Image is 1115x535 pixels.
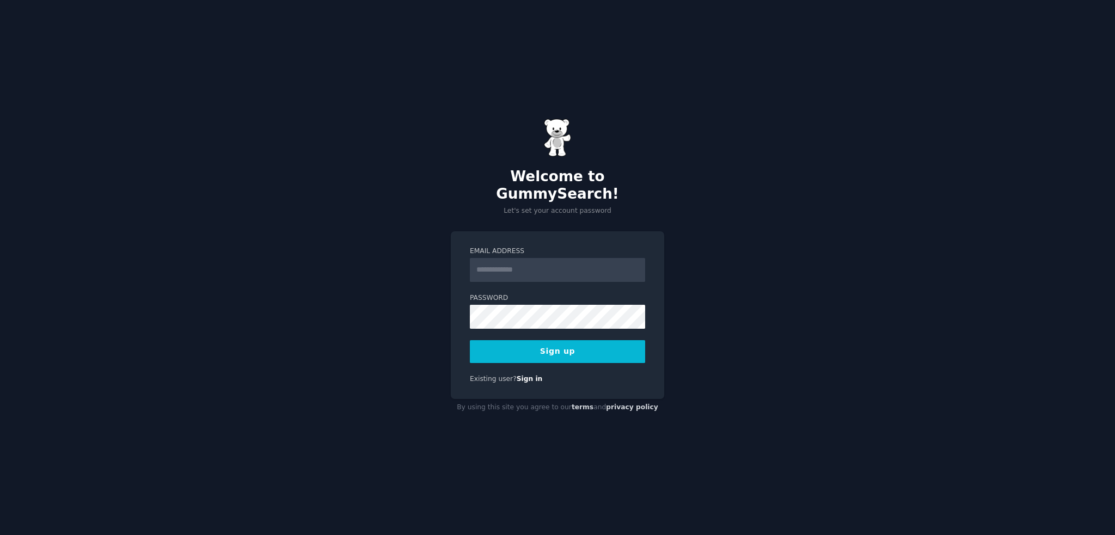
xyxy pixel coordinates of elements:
label: Password [470,293,645,303]
p: Let's set your account password [451,206,664,216]
h2: Welcome to GummySearch! [451,168,664,202]
img: Gummy Bear [544,119,571,157]
label: Email Address [470,247,645,256]
a: Sign in [517,375,543,383]
a: terms [572,403,593,411]
span: Existing user? [470,375,517,383]
div: By using this site you agree to our and [451,399,664,416]
a: privacy policy [606,403,658,411]
button: Sign up [470,340,645,363]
